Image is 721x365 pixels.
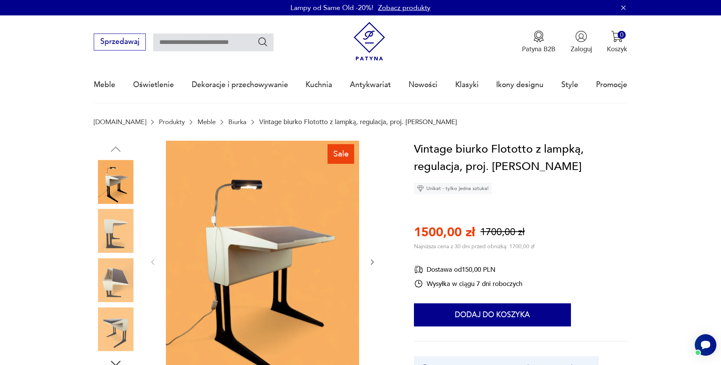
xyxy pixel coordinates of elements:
button: 0Koszyk [607,30,627,54]
a: Promocje [596,67,627,103]
img: Zdjęcie produktu Vintage biurko Flototto z lampką, regulacja, proj. Luigi Colani [94,209,138,253]
button: Sprzedawaj [94,34,146,50]
img: Ikona dostawy [414,265,423,274]
img: Zdjęcie produktu Vintage biurko Flototto z lampką, regulacja, proj. Luigi Colani [94,160,138,204]
div: Dostawa od 150,00 PLN [414,265,522,274]
a: Antykwariat [350,67,391,103]
a: Produkty [159,118,185,126]
img: Ikona medalu [533,30,545,42]
button: Patyna B2B [522,30,556,54]
div: Unikat - tylko jedna sztuka! [414,183,492,194]
p: Lampy od Same Old -20%! [290,3,373,13]
a: Ikona medaluPatyna B2B [522,30,556,54]
div: 0 [618,31,626,39]
img: Ikona koszyka [611,30,623,42]
a: Meble [198,118,216,126]
img: Ikonka użytkownika [575,30,587,42]
img: Zdjęcie produktu Vintage biurko Flototto z lampką, regulacja, proj. Luigi Colani [94,307,138,351]
a: Ikony designu [496,67,544,103]
a: Zobacz produkty [378,3,431,13]
p: 1700,00 zł [480,225,525,239]
p: 1500,00 zł [414,224,475,241]
iframe: Smartsupp widget button [695,334,716,356]
a: Dekoracje i przechowywanie [192,67,288,103]
p: Zaloguj [571,45,592,54]
button: Szukaj [257,36,268,47]
p: Patyna B2B [522,45,556,54]
p: Najniższa cena z 30 dni przed obniżką: 1700,00 zł [414,243,534,250]
a: Klasyki [455,67,479,103]
a: Oświetlenie [133,67,174,103]
a: Style [561,67,578,103]
img: Ikona diamentu [417,185,424,192]
a: Nowości [409,67,437,103]
img: Patyna - sklep z meblami i dekoracjami vintage [350,22,389,61]
a: [DOMAIN_NAME] [94,118,146,126]
p: Vintage biurko Flototto z lampką, regulacja, proj. [PERSON_NAME] [259,118,457,126]
a: Meble [94,67,115,103]
h1: Vintage biurko Flototto z lampką, regulacja, proj. [PERSON_NAME] [414,141,627,176]
div: Wysyłka w ciągu 7 dni roboczych [414,279,522,288]
button: Zaloguj [571,30,592,54]
p: Koszyk [607,45,627,54]
button: Dodaj do koszyka [414,303,571,326]
a: Kuchnia [306,67,332,103]
a: Sprzedawaj [94,39,146,45]
img: Zdjęcie produktu Vintage biurko Flototto z lampką, regulacja, proj. Luigi Colani [94,258,138,302]
div: Sale [328,144,354,163]
a: Biurka [228,118,247,126]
